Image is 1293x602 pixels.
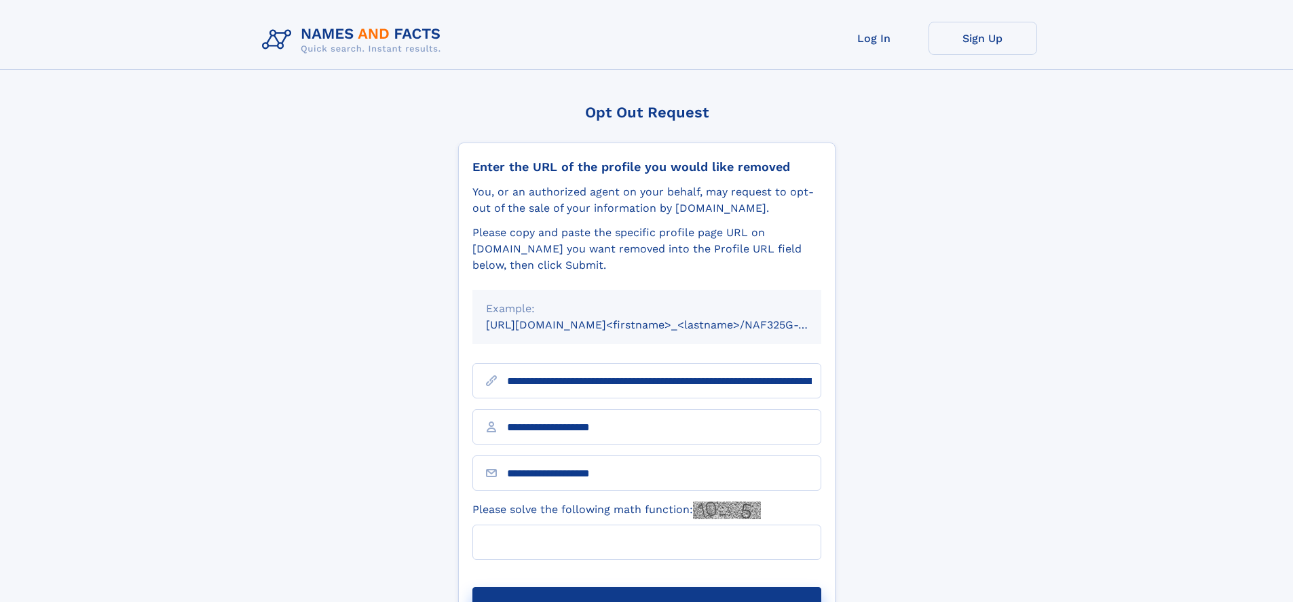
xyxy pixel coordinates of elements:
a: Sign Up [929,22,1037,55]
img: Logo Names and Facts [257,22,452,58]
div: Example: [486,301,808,317]
small: [URL][DOMAIN_NAME]<firstname>_<lastname>/NAF325G-xxxxxxxx [486,318,847,331]
div: Enter the URL of the profile you would like removed [472,159,821,174]
div: Opt Out Request [458,104,836,121]
a: Log In [820,22,929,55]
div: You, or an authorized agent on your behalf, may request to opt-out of the sale of your informatio... [472,184,821,217]
div: Please copy and paste the specific profile page URL on [DOMAIN_NAME] you want removed into the Pr... [472,225,821,274]
label: Please solve the following math function: [472,502,761,519]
